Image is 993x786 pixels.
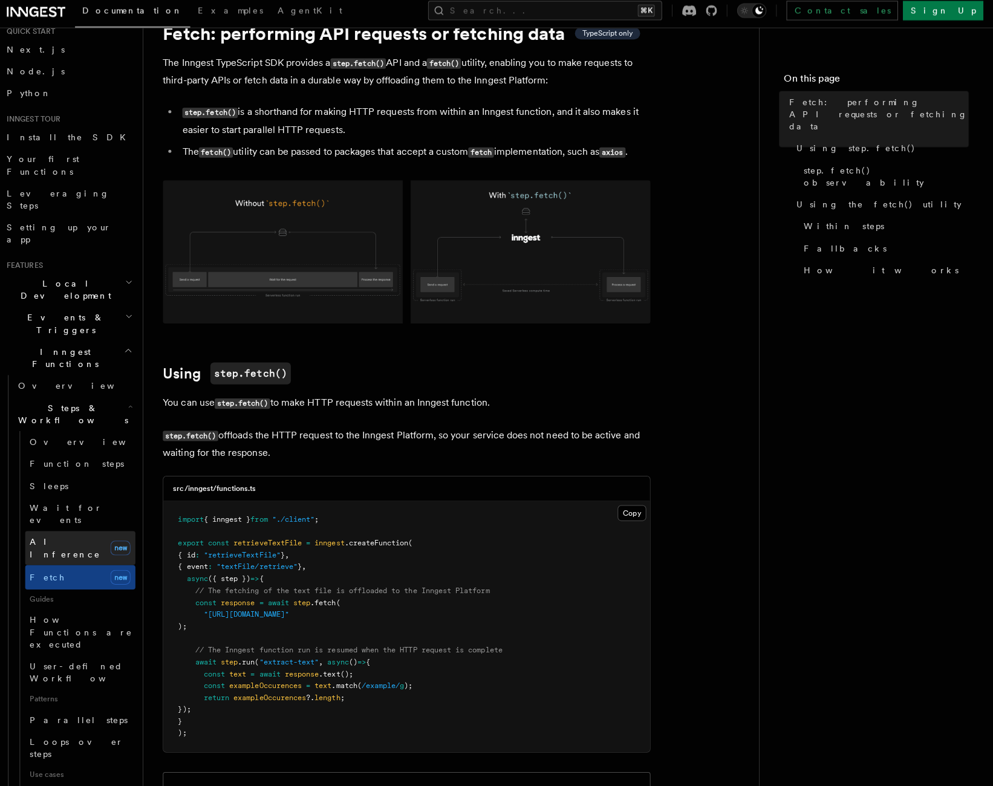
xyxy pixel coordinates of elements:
span: "./client" [278,517,320,525]
span: Fallbacks [805,247,887,259]
span: : [201,553,206,561]
span: Sleeps [37,484,76,493]
span: ?. [311,694,320,703]
a: Fetchnew [33,567,142,591]
span: exampleOccurences [235,682,307,690]
span: // The fetching of the text file is offloaded to the Inngest Platform [201,588,493,596]
span: Loops over steps [37,738,130,759]
span: Install the SDK [15,138,140,148]
a: Using the fetch() utility [793,198,969,220]
p: The Inngest TypeScript SDK provides a API and a utility, enabling you to make requests to third-p... [169,60,653,94]
span: from [256,517,273,525]
a: Python [10,88,142,110]
span: import [184,517,210,525]
span: response [227,600,261,608]
span: "retrieveTextFile" [210,553,286,561]
a: Node.js [10,67,142,88]
span: Use cases [33,765,142,785]
span: Leveraging Steps [15,193,117,215]
code: step.fetch() [221,401,276,412]
span: ( [413,541,417,549]
span: } [303,564,307,573]
span: const [214,541,235,549]
span: Quick start [10,33,62,42]
span: await [201,658,223,667]
span: ( [362,682,366,690]
span: Using step.fetch() [798,148,916,160]
a: Usingstep.fetch() [169,366,296,388]
a: Overview [33,434,142,456]
a: Using step.fetch() [793,143,969,164]
span: { inngest } [210,517,256,525]
span: ({ step }) [214,576,256,585]
kbd: ⌘K [640,11,657,23]
a: Parallel steps [33,710,142,732]
span: retrieveTextFile [239,541,307,549]
span: exampleOccurences [239,694,311,703]
span: TypeScript only [585,34,636,44]
span: "[URL][DOMAIN_NAME]" [210,611,295,620]
button: Events & Triggers [10,311,142,345]
span: { [371,658,375,667]
span: step [299,600,316,608]
span: ( [261,658,265,667]
a: Fetch: performing API requests or fetching data [786,97,969,143]
span: inngest [320,541,350,549]
span: Fetch [37,574,73,584]
span: Events & Triggers [10,316,132,340]
span: await [265,671,286,679]
span: , [324,658,328,667]
span: .fetch [316,600,341,608]
span: Fetch: performing API requests or fetching data [790,102,969,138]
span: ; [345,694,350,703]
img: Using Fetch offloads the HTTP request to the Inngest Platform [169,185,653,327]
span: const [210,682,231,690]
span: Guides [33,591,142,611]
button: Search...⌘K [432,7,665,27]
span: , [290,553,295,561]
span: step [227,658,244,667]
a: Function steps [33,456,142,478]
span: ); [184,729,193,738]
h1: Fetch: performing API requests or fetching data [169,28,653,50]
span: (); [345,671,358,679]
span: const [210,671,231,679]
span: Features [10,265,50,274]
span: ( [341,600,345,608]
code: fetch [472,152,498,163]
a: Overview [21,378,142,400]
a: Install the SDK [10,132,142,154]
a: Next.js [10,45,142,67]
span: = [311,682,316,690]
span: { event [184,564,214,573]
span: } [286,553,290,561]
h4: On this page [786,77,969,97]
span: .match [337,682,362,690]
span: await [273,600,295,608]
h3: src/inngest/functions.ts [180,486,262,496]
li: The utility can be passed to packages that accept a custom implementation, such as . [185,148,653,166]
span: g [405,682,409,690]
span: Steps & Workflows [21,405,135,429]
span: => [362,658,371,667]
span: How it works [805,268,959,281]
button: Inngest Functions [10,345,142,378]
code: fetch() [431,64,465,74]
span: User-defined Workflows [37,663,146,684]
span: = [256,671,261,679]
code: step.fetch() [189,113,244,123]
span: Documentation [90,12,189,22]
span: Parallel steps [37,716,134,726]
span: Inngest tour [10,120,68,129]
code: fetch() [205,152,239,163]
a: How it works [800,264,969,285]
span: = [265,600,269,608]
a: step.fetch() observability [800,164,969,198]
a: Fallbacks [800,242,969,264]
span: Examples [204,12,269,22]
span: async [333,658,354,667]
a: Sign Up [903,7,983,27]
span: return [210,694,235,703]
span: ); [409,682,417,690]
code: step.fetch() [217,366,296,388]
